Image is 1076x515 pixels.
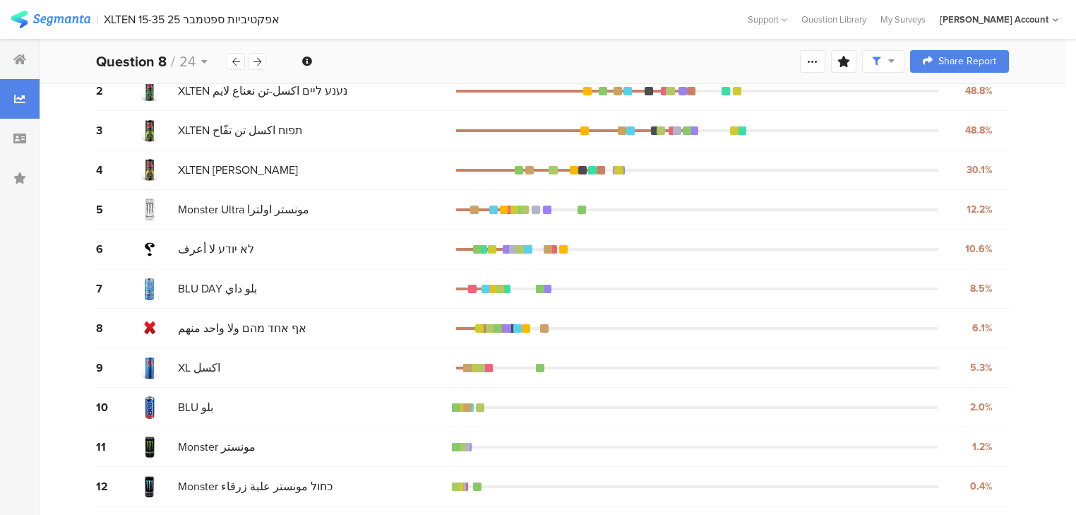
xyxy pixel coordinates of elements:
span: XLTEN [PERSON_NAME] [178,162,298,178]
div: 8.5% [970,281,993,296]
span: Share Report [938,57,996,66]
img: d3718dnoaommpf.cloudfront.net%2Fitem%2F6facfcaa098677d25f2e.jpg [138,119,161,142]
span: לא יודע لا أعرف [178,241,254,257]
div: 48.8% [965,123,993,138]
img: d3718dnoaommpf.cloudfront.net%2Fitem%2F99aa7e2285c5496c2a35.jpg [138,475,161,498]
img: d3718dnoaommpf.cloudfront.net%2Fitem%2Ff898e72104397bed2a9f.png [138,317,161,340]
div: 2.0% [970,400,993,415]
img: d3718dnoaommpf.cloudfront.net%2Fitem%2F22e00859cc033d788ea3.jpg [138,159,161,182]
img: d3718dnoaommpf.cloudfront.net%2Fitem%2F13975756d49e12f80866.png [138,199,161,221]
a: Question Library [794,13,873,26]
b: Question 8 [96,51,167,72]
div: 5.3% [970,360,993,375]
span: Monster مونستر [178,439,256,455]
div: Support [748,8,787,30]
div: 10 [96,399,138,415]
span: Monster כחול مونستر علبة زرقاء [178,478,333,495]
div: 6.1% [972,321,993,336]
a: My Surveys [873,13,933,26]
div: 4 [96,162,138,178]
span: XLTEN תפוח اكسل تن تفّاح [178,122,303,138]
div: 5 [96,201,138,218]
div: [PERSON_NAME] Account [940,13,1048,26]
div: 8 [96,320,138,336]
img: d3718dnoaommpf.cloudfront.net%2Fitem%2F9217a673672c7dfc329b.jpg [138,80,161,102]
div: 3 [96,122,138,138]
div: 12.2% [967,202,993,217]
span: Monster Ultra مونستر اولترا [178,201,309,218]
div: 1.2% [972,439,993,454]
span: BLU بلو [178,399,213,415]
div: 6 [96,241,138,257]
span: BLU DAY بلو داي [178,280,257,297]
div: 11 [96,439,138,455]
div: 9 [96,360,138,376]
img: d3718dnoaommpf.cloudfront.net%2Fitem%2F4fc74a51805db38d00dd.jpg [138,278,161,300]
div: 0.4% [970,479,993,494]
span: / [171,51,175,72]
span: XLTEN נענע ליים اكسل-تن نعناع لايم [178,83,347,99]
div: 7 [96,280,138,297]
span: XL اكسل [178,360,220,376]
div: 2 [96,83,138,99]
img: d3718dnoaommpf.cloudfront.net%2Fitem%2F2954c1f1dad2e91b0d90.jpeg [138,436,161,458]
span: 24 [179,51,196,72]
div: 30.1% [967,162,993,177]
img: d3718dnoaommpf.cloudfront.net%2Fitem%2Fa0c8ecdb25ef4f20cb94.png [138,357,161,379]
div: XLTEN 15-35 אפקטיביות ספטמבר 25 [104,13,280,26]
div: 48.8% [965,83,993,98]
span: אף אחד מהם ولا واحد منهم [178,320,306,336]
img: d3718dnoaommpf.cloudfront.net%2Fitem%2F8cdf2c49722168267766.jpg [138,396,161,419]
div: | [96,11,98,28]
img: d3718dnoaommpf.cloudfront.net%2Fitem%2Ff86de6a4f5765304afd6.png [138,238,161,261]
div: 10.6% [965,242,993,256]
div: 12 [96,478,138,495]
img: segmanta logo [11,11,90,28]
